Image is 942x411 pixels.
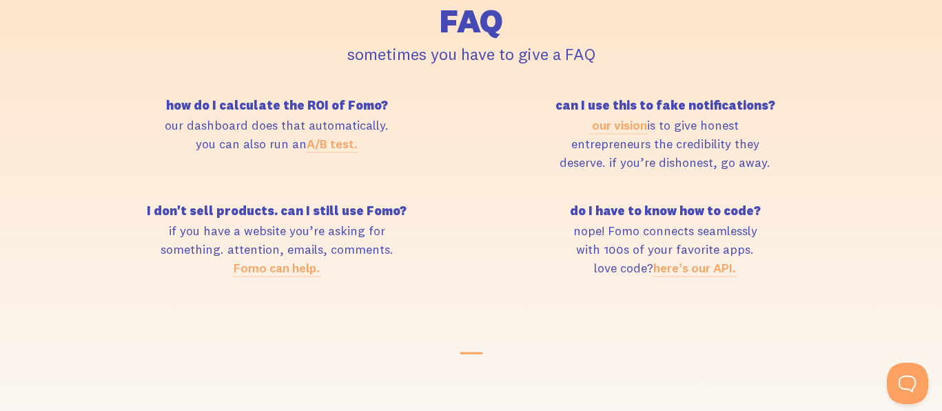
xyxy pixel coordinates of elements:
[307,136,358,152] a: A/B test.
[91,4,851,37] h2: FAQ
[480,205,852,217] h5: do I have to know how to code?
[480,116,852,172] p: is to give honest entrepreneurs the credibility they deserve. if you’re dishonest, go away.
[91,99,463,112] h5: how do I calculate the ROI of Fomo?
[480,221,852,277] p: nope! Fomo connects seamlessly with 100s of your favorite apps. love code?
[234,260,320,276] a: Fomo can help.
[653,260,736,276] a: here’s our API.
[887,363,928,404] iframe: Help Scout Beacon - Open
[91,221,463,277] p: if you have a website you’re asking for something. attention, emails, comments.
[592,117,647,133] a: our vision
[91,41,851,66] p: sometimes you have to give a FAQ
[480,99,852,112] h5: can I use this to fake notifications?
[91,205,463,217] h5: I don't sell products. can I still use Fomo?
[91,116,463,153] p: our dashboard does that automatically. you can also run an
